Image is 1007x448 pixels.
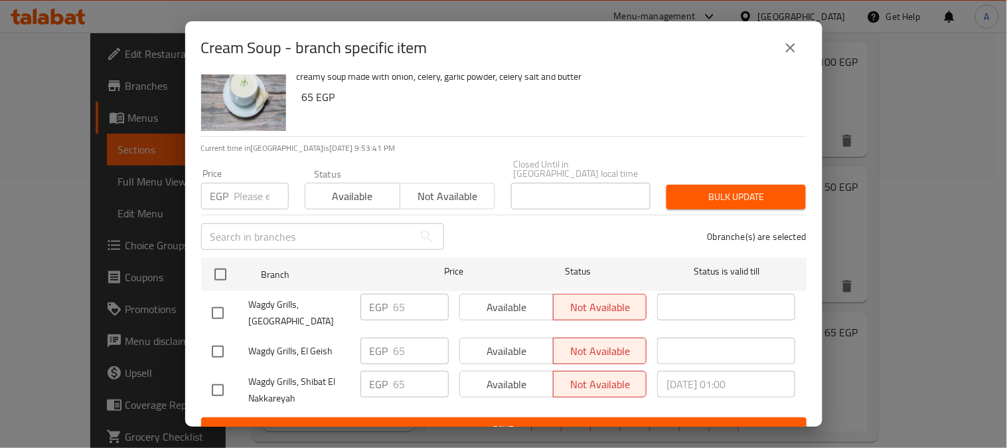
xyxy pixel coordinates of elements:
[261,267,399,283] span: Branch
[249,296,350,330] span: Wagdy Grills, [GEOGRAPHIC_DATA]
[311,187,395,206] span: Available
[708,230,807,243] p: 0 branche(s) are selected
[677,189,795,205] span: Bulk update
[400,183,495,209] button: Not available
[370,343,388,359] p: EGP
[212,421,796,438] span: Save
[410,263,498,280] span: Price
[297,68,796,85] p: creamy soup made with onion, celery, garlic powder, celery salt and butter
[775,32,807,64] button: close
[394,338,449,364] input: Please enter price
[201,417,807,442] button: Save
[234,183,289,209] input: Please enter price
[249,343,350,360] span: Wagdy Grills, El Geish
[305,183,400,209] button: Available
[406,187,490,206] span: Not available
[508,263,647,280] span: Status
[394,371,449,397] input: Please enter price
[666,185,806,209] button: Bulk update
[370,299,388,315] p: EGP
[249,374,350,407] span: Wagdy Grills, Shibat El Nakkareyah
[302,88,796,106] h6: 65 EGP
[210,188,229,204] p: EGP
[657,263,795,280] span: Status is valid till
[201,46,286,131] img: Cream Soup
[201,223,414,250] input: Search in branches
[201,142,807,154] p: Current time in [GEOGRAPHIC_DATA] is [DATE] 9:53:41 PM
[201,37,427,58] h2: Cream Soup - branch specific item
[394,294,449,320] input: Please enter price
[370,376,388,392] p: EGP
